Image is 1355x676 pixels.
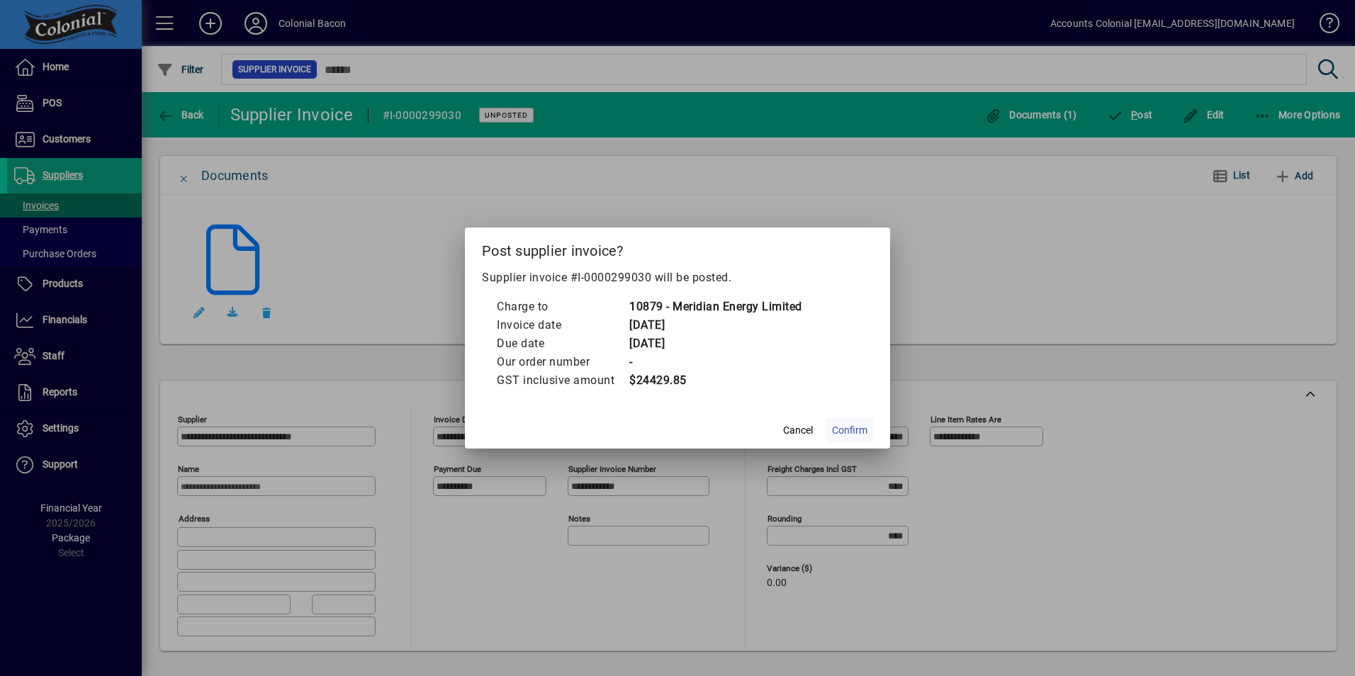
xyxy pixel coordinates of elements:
button: Confirm [826,417,873,443]
td: Due date [496,334,629,353]
td: - [629,353,802,371]
td: Charge to [496,298,629,316]
span: Confirm [832,423,867,438]
td: Our order number [496,353,629,371]
p: Supplier invoice #I-0000299030 will be posted. [482,269,873,286]
span: Cancel [783,423,813,438]
td: 10879 - Meridian Energy Limited [629,298,802,316]
h2: Post supplier invoice? [465,227,890,269]
td: $24429.85 [629,371,802,390]
button: Cancel [775,417,821,443]
td: Invoice date [496,316,629,334]
td: [DATE] [629,334,802,353]
td: GST inclusive amount [496,371,629,390]
td: [DATE] [629,316,802,334]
